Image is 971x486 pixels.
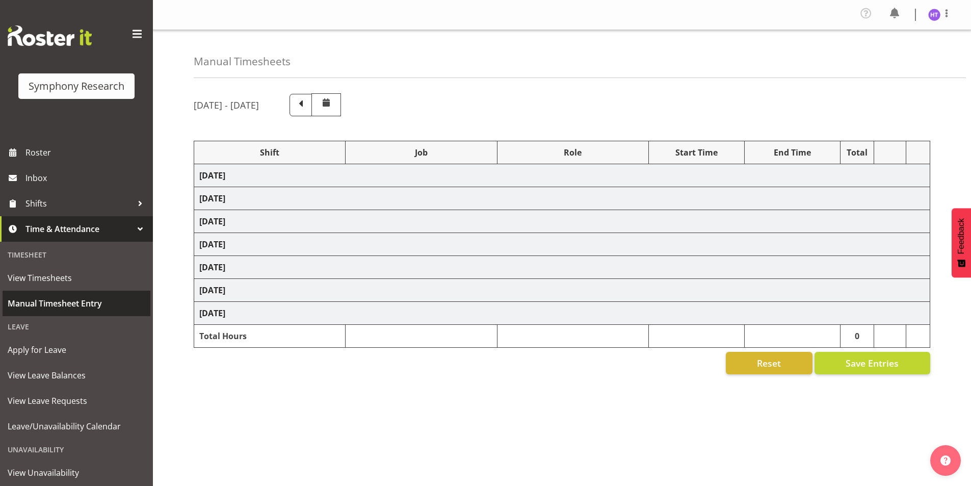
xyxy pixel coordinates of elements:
span: Apply for Leave [8,342,145,357]
div: Symphony Research [29,79,124,94]
a: View Timesheets [3,265,150,291]
td: [DATE] [194,279,930,302]
div: Leave [3,316,150,337]
button: Reset [726,352,812,374]
div: Start Time [654,146,739,159]
a: View Leave Balances [3,363,150,388]
div: Total [846,146,869,159]
div: Unavailability [3,439,150,460]
td: [DATE] [194,233,930,256]
a: Leave/Unavailability Calendar [3,414,150,439]
span: View Unavailability [8,465,145,480]
h5: [DATE] - [DATE] [194,99,259,111]
img: help-xxl-2.png [940,455,951,466]
div: Timesheet [3,244,150,265]
div: Shift [199,146,340,159]
td: Total Hours [194,325,346,348]
h4: Manual Timesheets [194,56,291,67]
img: hal-thomas1264.jpg [928,9,940,21]
td: [DATE] [194,302,930,325]
span: Roster [25,145,148,160]
span: View Leave Requests [8,393,145,408]
span: View Leave Balances [8,368,145,383]
button: Feedback - Show survey [952,208,971,277]
div: End Time [750,146,835,159]
span: Inbox [25,170,148,186]
span: Feedback [957,218,966,254]
td: [DATE] [194,256,930,279]
span: Time & Attendance [25,221,133,237]
button: Save Entries [815,352,930,374]
div: Role [503,146,643,159]
div: Job [351,146,491,159]
span: Leave/Unavailability Calendar [8,419,145,434]
span: View Timesheets [8,270,145,286]
a: View Unavailability [3,460,150,485]
span: Shifts [25,196,133,211]
span: Save Entries [846,356,899,370]
td: [DATE] [194,187,930,210]
span: Reset [757,356,781,370]
a: Manual Timesheet Entry [3,291,150,316]
td: [DATE] [194,164,930,187]
a: Apply for Leave [3,337,150,363]
td: [DATE] [194,210,930,233]
a: View Leave Requests [3,388,150,414]
td: 0 [840,325,874,348]
span: Manual Timesheet Entry [8,296,145,311]
img: Rosterit website logo [8,25,92,46]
